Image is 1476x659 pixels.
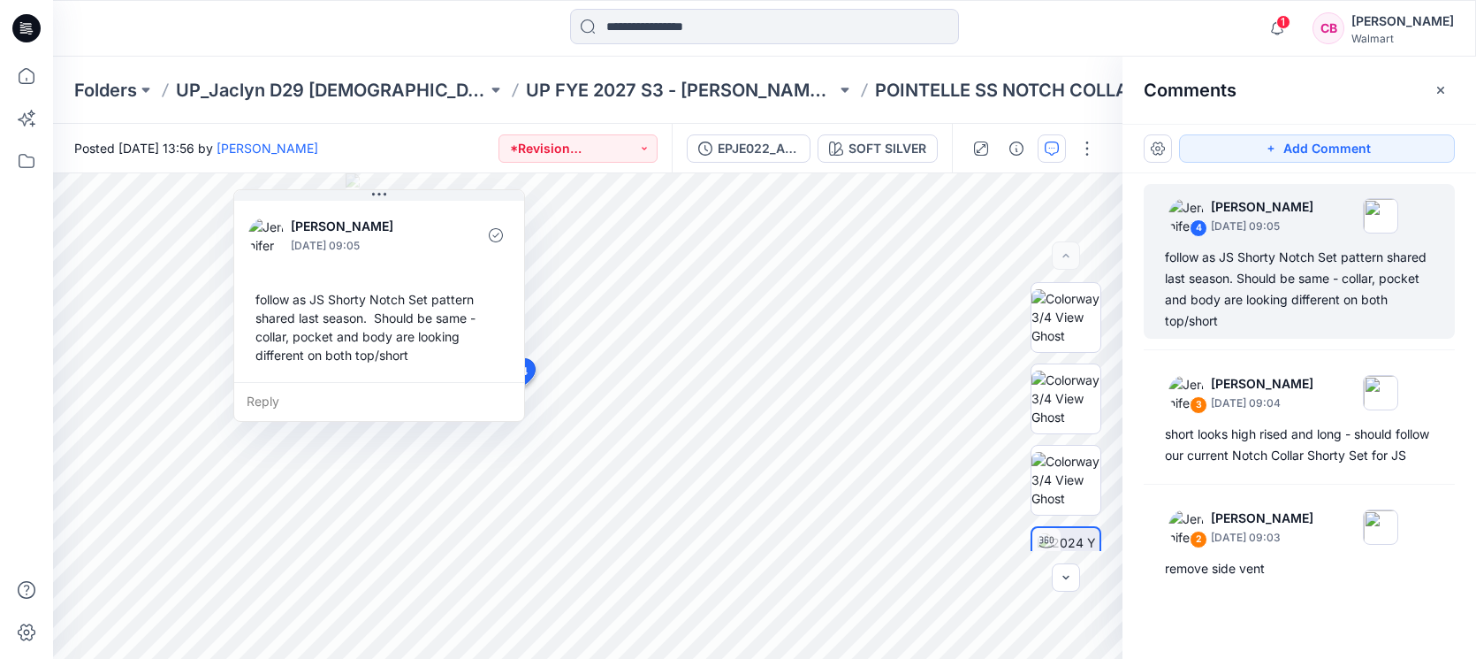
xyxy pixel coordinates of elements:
img: Colorway 3/4 View Ghost [1031,289,1100,345]
p: [DATE] 09:03 [1211,529,1313,547]
p: [PERSON_NAME] [291,216,435,237]
p: [PERSON_NAME] [1211,373,1313,395]
p: [PERSON_NAME] [1211,508,1313,529]
img: Jennifer Yerkes [1168,375,1204,410]
div: [PERSON_NAME] [1351,11,1454,32]
div: follow as JS Shorty Notch Set pattern shared last season. Should be same - collar, pocket and bod... [248,283,510,372]
p: POINTELLE SS NOTCH COLLAR PJ SET [875,78,1186,103]
div: 2 [1190,531,1207,548]
img: Colorway 3/4 View Ghost [1031,371,1100,426]
p: [DATE] 09:05 [291,237,435,255]
img: 2024 Y 130 TT w Avatar [1038,533,1099,589]
button: SOFT SILVER [818,134,938,163]
div: Walmart [1351,32,1454,45]
a: UP FYE 2027 S3 - [PERSON_NAME] D29 [DEMOGRAPHIC_DATA] Sleepwear [526,78,837,103]
div: follow as JS Shorty Notch Set pattern shared last season. Should be same - collar, pocket and bod... [1165,247,1434,332]
div: 3 [1190,396,1207,414]
h2: Comments [1144,80,1236,101]
button: Details [1002,134,1031,163]
div: 4 [1190,219,1207,237]
img: Jennifer Yerkes [1168,198,1204,234]
img: Jennifer Yerkes [248,218,284,253]
img: Jennifer Yerkes [1168,510,1204,545]
a: UP_Jaclyn D29 [DEMOGRAPHIC_DATA] Sleep [176,78,487,103]
span: 1 [1276,15,1290,29]
p: [DATE] 09:05 [1211,218,1313,235]
a: [PERSON_NAME] [217,141,318,156]
div: Reply [234,382,524,421]
img: Colorway 3/4 View Ghost [1031,452,1100,508]
div: CB [1312,12,1344,44]
a: Folders [74,78,137,103]
button: Add Comment [1179,134,1455,163]
div: EPJE022_ADM_POINTELLE SS NOTCH COLLAR PJ SET [718,139,799,158]
p: [DATE] 09:04 [1211,395,1313,412]
div: short looks high rised and long - should follow our current Notch Collar Shorty Set for JS [1165,424,1434,466]
div: SOFT SILVER [848,139,926,158]
div: remove side vent [1165,558,1434,579]
span: Posted [DATE] 13:56 by [74,139,318,157]
button: EPJE022_ADM_POINTELLE SS NOTCH COLLAR PJ SET [687,134,810,163]
p: [PERSON_NAME] [1211,196,1313,218]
